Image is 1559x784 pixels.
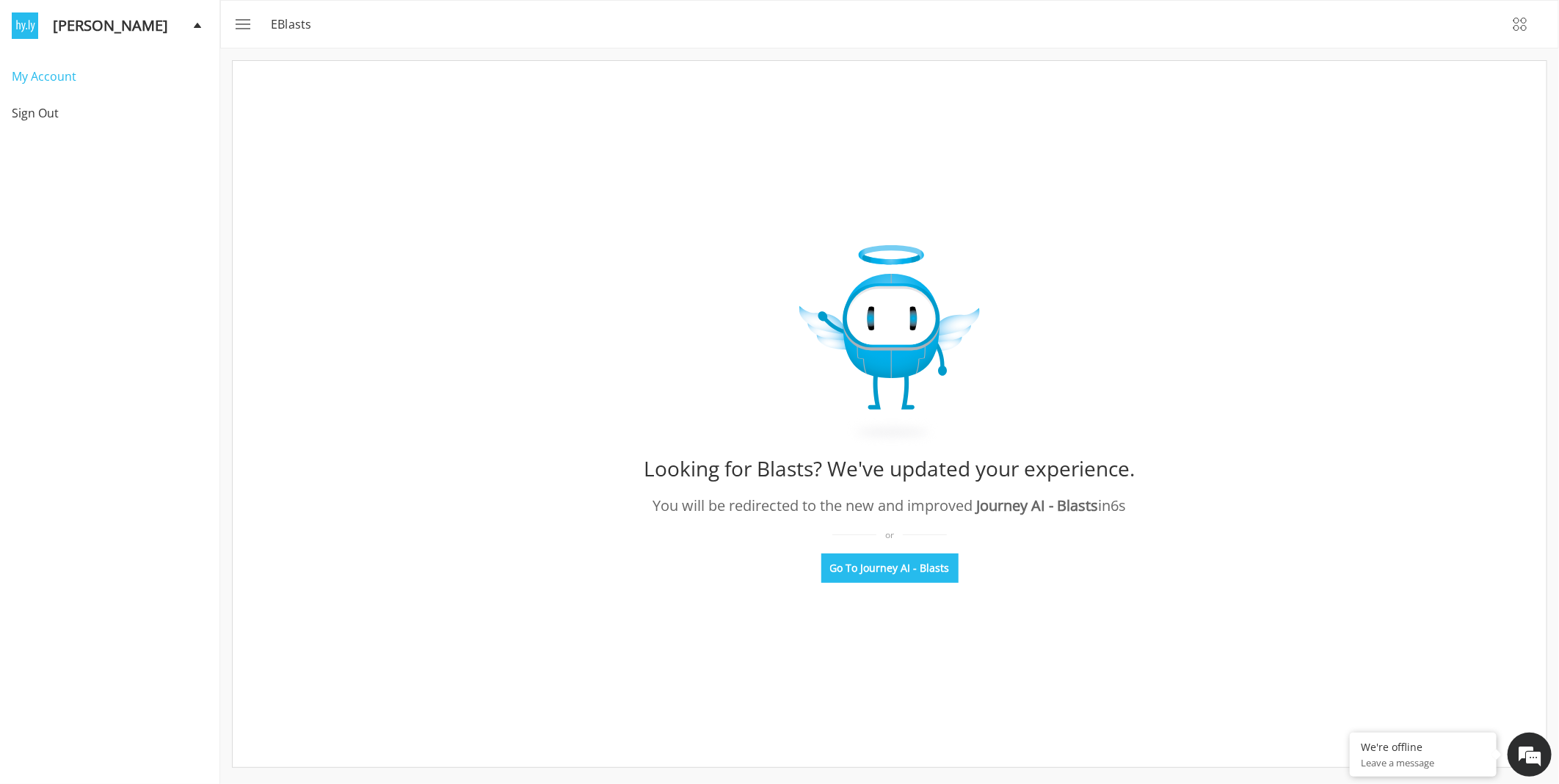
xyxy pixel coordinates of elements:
[1361,740,1486,754] div: We're offline
[832,529,947,542] div: or
[644,451,1135,486] div: Looking for Blasts? We've updated your experience.
[821,553,959,583] button: Go To Journey AI - Blasts
[224,7,259,42] button: menu
[977,496,1099,515] span: Journey AI - Blasts
[653,495,1127,517] div: You will be redirected to the new and improved in 6 s
[830,561,950,576] span: Go To Journey AI - Blasts
[12,104,208,122] span: Sign Out
[12,12,38,39] img: logo
[271,15,321,33] p: eBlasts
[53,15,193,37] span: [PERSON_NAME]
[799,245,980,446] img: expiry_Image
[12,68,212,85] span: My Account
[1361,756,1486,769] p: Leave a message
